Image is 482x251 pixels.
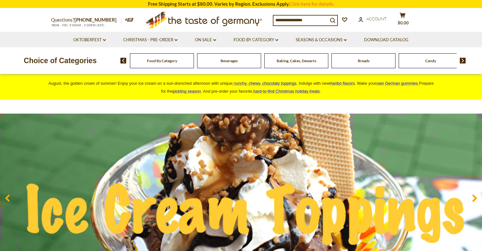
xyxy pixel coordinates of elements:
a: Candy [425,58,436,63]
span: MON - FRI, 9:00AM - 5:00PM (EST) [51,23,105,27]
a: Christmas - PRE-ORDER [123,36,177,43]
span: August, the golden crown of summer! Enjoy your ice cream on a sun-drenched afternoon with unique ... [48,81,434,94]
button: $0.00 [393,12,412,28]
span: . [254,89,321,94]
span: own German gummies [376,81,418,86]
a: Breads [358,58,370,63]
a: own German gummies. [376,81,419,86]
span: Account [366,16,387,21]
a: Download Catalog [364,36,408,43]
a: Food By Category [147,58,177,63]
a: Baking, Cakes, Desserts [277,58,316,63]
a: Haribo flavors [330,81,355,86]
a: hard-to-find Christmas holiday treats [254,89,320,94]
a: Food By Category [234,36,278,43]
img: next arrow [460,58,466,63]
img: previous arrow [120,58,126,63]
a: crunchy, chewy, chocolaty toppings [232,81,297,86]
span: runchy, chewy, chocolaty toppings [234,81,296,86]
p: Questions? [51,16,121,24]
a: pickling season [173,89,201,94]
a: Beverages [221,58,238,63]
a: [PHONE_NUMBER] [74,17,117,23]
span: $0.00 [398,20,409,25]
a: Seasons & Occasions [296,36,347,43]
a: Oktoberfest [73,36,106,43]
a: On Sale [195,36,216,43]
a: Click here for details. [289,1,334,7]
a: Account [358,16,387,23]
